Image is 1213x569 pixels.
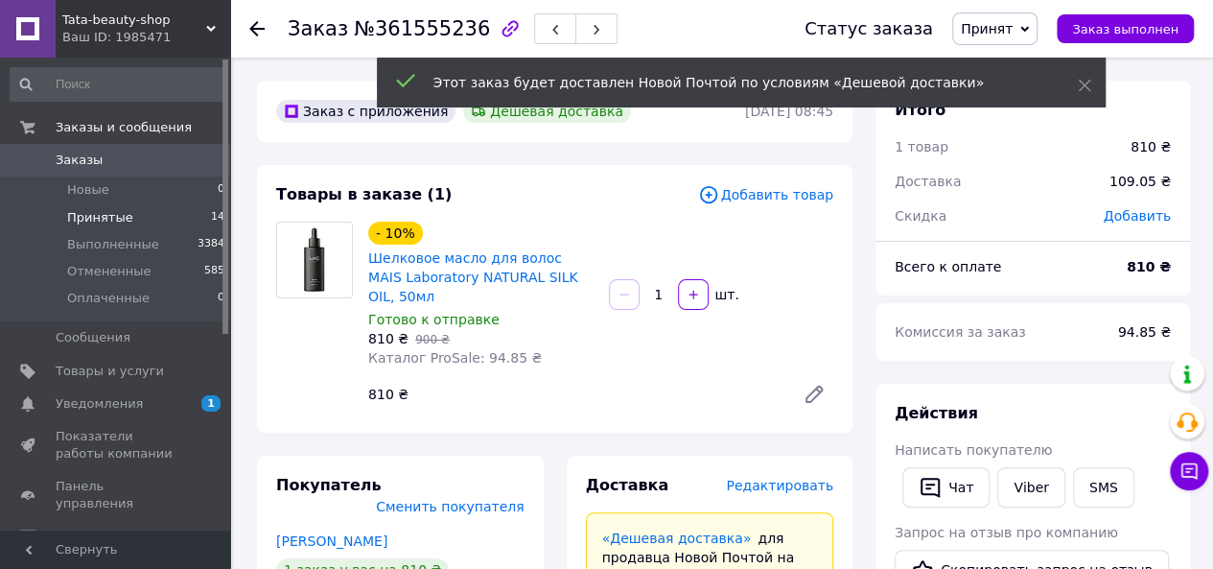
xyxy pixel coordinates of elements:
span: 1 товар [895,139,948,154]
span: Заказ выполнен [1072,22,1178,36]
input: Поиск [10,67,226,102]
span: Комиссия за заказ [895,324,1026,340]
img: Шелковое масло для волос MAIS Laboratory NATURAL SILK OIL, 50мл [277,223,352,297]
span: Заказы [56,152,103,169]
span: Доставка [586,476,669,494]
span: Принятые [67,209,133,226]
div: 810 ₴ [1131,137,1171,156]
div: 109.05 ₴ [1098,160,1182,202]
span: Отмененные [67,263,151,280]
span: Написать покупателю [895,442,1052,458]
span: Готово к отправке [368,312,500,327]
span: Всего к оплате [895,259,1001,274]
span: Запрос на отзыв про компанию [895,525,1118,540]
span: Принят [961,21,1013,36]
a: Viber [997,467,1064,508]
span: Заказы и сообщения [56,119,192,136]
span: Отзывы [56,529,106,546]
span: Оплаченные [67,290,150,307]
span: 810 ₴ [368,331,408,346]
div: Заказ с приложения [276,100,455,123]
button: Заказ выполнен [1057,14,1194,43]
span: 0 [218,290,224,307]
button: Чат с покупателем [1170,452,1208,490]
div: Вернуться назад [249,19,265,38]
b: 810 ₴ [1127,259,1171,274]
span: Tata-beauty-shop [62,12,206,29]
span: Действия [895,404,978,422]
span: №361555236 [354,17,490,40]
div: Ваш ID: 1985471 [62,29,230,46]
button: Чат [902,467,990,508]
span: Каталог ProSale: 94.85 ₴ [368,350,542,366]
span: Доставка [895,174,961,189]
span: 14 [211,209,224,226]
span: Сообщения [56,329,130,346]
span: Уведомления [56,395,143,413]
span: Товары и услуги [56,363,164,380]
span: Панель управления [56,478,177,512]
span: Покупатель [276,476,381,494]
span: 900 ₴ [415,333,450,346]
span: 3384 [198,236,224,253]
span: Сменить покупателя [376,499,524,514]
span: Показатели работы компании [56,428,177,462]
div: 810 ₴ [361,381,787,408]
a: Редактировать [795,375,833,414]
div: - 10% [368,222,423,245]
span: Выполненные [67,236,159,253]
span: Скидка [895,208,946,224]
a: Шелковое масло для волос MAIS Laboratory NATURAL SILK OIL, 50мл [368,250,578,304]
div: Статус заказа [805,19,933,38]
span: Редактировать [726,478,833,493]
span: 1 [201,395,221,412]
div: Этот заказ будет доставлен Новой Почтой по условиям «Дешевой доставки» [433,73,1030,92]
span: Новые [67,181,109,199]
a: [PERSON_NAME] [276,533,387,549]
a: «Дешевая доставка» [602,531,752,546]
button: SMS [1073,467,1134,508]
span: 585 [204,263,224,280]
span: Добавить [1104,208,1171,224]
div: шт. [711,285,741,304]
span: 94.85 ₴ [1118,324,1171,340]
span: Товары в заказе (1) [276,185,452,203]
span: Добавить товар [698,184,833,205]
span: 0 [218,181,224,199]
span: Заказ [288,17,348,40]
